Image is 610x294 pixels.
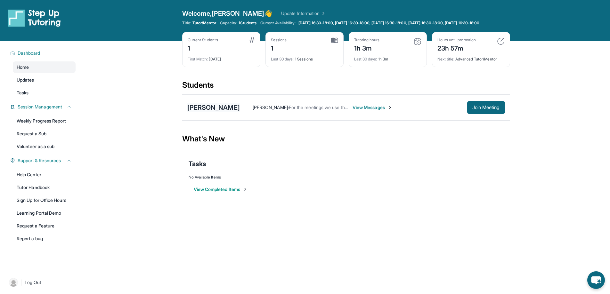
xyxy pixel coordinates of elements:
span: Updates [17,77,34,83]
span: Title: [182,20,191,26]
div: 1h 3m [354,53,421,62]
a: Tasks [13,87,76,99]
a: Volunteer as a sub [13,141,76,152]
img: Chevron-Right [387,105,393,110]
span: [DATE] 16:30-18:00, [DATE] 16:30-18:00, [DATE] 16:30-18:00, [DATE] 16:30-18:00, [DATE] 16:30-18:00 [298,20,480,26]
div: Current Students [188,37,218,43]
div: Sessions [271,37,287,43]
div: 1 [271,43,287,53]
button: Support & Resources [15,157,72,164]
a: Update Information [281,10,326,17]
div: Tutoring hours [354,37,380,43]
span: Log Out [25,279,41,286]
span: For the meetings we use the link [URL][DOMAIN_NAME] the code XYA73L [289,105,439,110]
span: Session Management [18,104,62,110]
div: 1 Sessions [271,53,338,62]
div: 23h 57m [437,43,476,53]
img: card [331,37,338,43]
a: Weekly Progress Report [13,115,76,127]
a: Home [13,61,76,73]
img: card [249,37,255,43]
div: [DATE] [188,53,255,62]
span: Last 30 days : [271,57,294,61]
span: View Messages [353,104,393,111]
img: Chevron Right [320,10,326,17]
a: Request a Sub [13,128,76,139]
img: card [497,37,505,45]
span: 1 Students [239,20,256,26]
a: Request a Feature [13,220,76,232]
a: Report a bug [13,233,76,244]
button: Session Management [15,104,72,110]
button: chat-button [587,271,605,289]
span: Last 30 days : [354,57,377,61]
a: Updates [13,74,76,86]
a: Help Center [13,169,76,180]
div: What's New [182,125,510,153]
img: logo [8,9,61,27]
a: Sign Up for Office Hours [13,195,76,206]
img: user-img [9,278,18,287]
span: Tasks [189,159,206,168]
div: Hours until promotion [437,37,476,43]
span: Join Meeting [472,106,500,109]
a: Learning Portal Demo [13,207,76,219]
span: Next title : [437,57,455,61]
span: Tutor/Mentor [192,20,216,26]
div: 1h 3m [354,43,380,53]
div: 1 [188,43,218,53]
div: Advanced Tutor/Mentor [437,53,505,62]
span: Capacity: [220,20,238,26]
button: Dashboard [15,50,72,56]
span: Dashboard [18,50,40,56]
span: Tasks [17,90,28,96]
a: [DATE] 16:30-18:00, [DATE] 16:30-18:00, [DATE] 16:30-18:00, [DATE] 16:30-18:00, [DATE] 16:30-18:00 [297,20,481,26]
div: Students [182,80,510,94]
a: |Log Out [6,275,76,290]
button: View Completed Items [194,186,248,193]
span: | [20,279,22,286]
span: Home [17,64,29,70]
span: [PERSON_NAME] : [253,105,289,110]
div: [PERSON_NAME] [187,103,240,112]
span: Support & Resources [18,157,61,164]
div: No Available Items [189,175,504,180]
img: card [414,37,421,45]
span: First Match : [188,57,208,61]
button: Join Meeting [467,101,505,114]
a: Tutor Handbook [13,182,76,193]
span: Welcome, [PERSON_NAME] 👋 [182,9,272,18]
span: Current Availability: [260,20,296,26]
